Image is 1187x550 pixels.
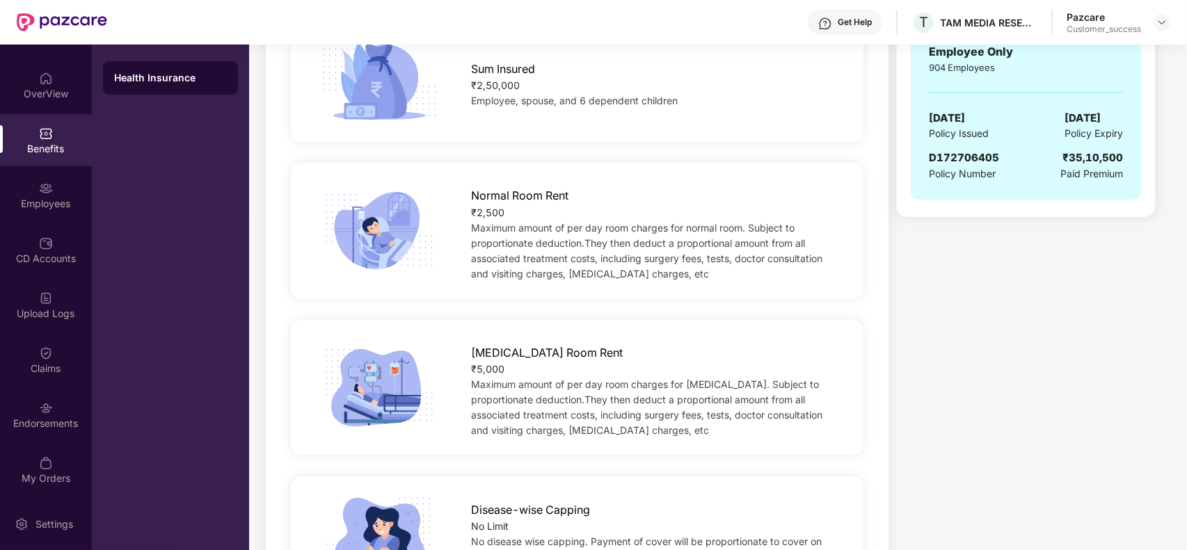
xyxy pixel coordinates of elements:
[471,95,678,106] span: Employee, spouse, and 6 dependent children
[940,16,1037,29] div: TAM MEDIA RESEARCH PRIVATE LIMITED
[39,127,53,140] img: svg+xml;base64,PHN2ZyBpZD0iQmVuZWZpdHMiIHhtbG5zPSJodHRwOi8vd3d3LnczLm9yZy8yMDAwL3N2ZyIgd2lkdGg9Ij...
[317,38,442,125] img: icon
[317,187,442,275] img: icon
[317,343,442,431] img: icon
[1067,10,1141,24] div: Pazcare
[15,517,29,531] img: svg+xml;base64,PHN2ZyBpZD0iU2V0dGluZy0yMHgyMCIgeG1sbnM9Imh0dHA6Ly93d3cudzMub3JnLzIwMDAvc3ZnIiB3aW...
[39,456,53,470] img: svg+xml;base64,PHN2ZyBpZD0iTXlfT3JkZXJzIiBkYXRhLW5hbWU9Ik15IE9yZGVycyIgeG1sbnM9Imh0dHA6Ly93d3cudz...
[471,378,822,436] span: Maximum amount of per day room charges for [MEDICAL_DATA]. Subject to proportionate deduction.The...
[818,17,832,31] img: svg+xml;base64,PHN2ZyBpZD0iSGVscC0zMngzMiIgeG1sbnM9Imh0dHA6Ly93d3cudzMub3JnLzIwMDAvc3ZnIiB3aWR0aD...
[929,168,996,179] span: Policy Number
[471,501,590,519] span: Disease-wise Capping
[1060,166,1123,181] span: Paid Premium
[471,344,623,362] span: [MEDICAL_DATA] Room Rent
[17,13,107,31] img: New Pazcare Logo
[471,362,838,377] div: ₹5,000
[114,71,227,85] div: Health Insurance
[929,43,1123,60] div: Employee Only
[39,72,53,86] img: svg+xml;base64,PHN2ZyBpZD0iSG9tZSIgeG1sbnM9Imh0dHA6Ly93d3cudzMub3JnLzIwMDAvc3ZnIiB3aWR0aD0iMjAiIG...
[929,126,989,141] span: Policy Issued
[929,60,1123,74] div: 904 Employees
[929,110,965,127] span: [DATE]
[471,187,568,204] span: Normal Room Rent
[39,291,53,305] img: svg+xml;base64,PHN2ZyBpZD0iVXBsb2FkX0xvZ3MiIGRhdGEtbmFtZT0iVXBsb2FkIExvZ3MiIHhtbG5zPSJodHRwOi8vd3...
[1062,149,1123,166] div: ₹35,10,500
[471,60,535,78] span: Sum Insured
[1065,110,1101,127] span: [DATE]
[471,519,838,534] div: No Limit
[39,401,53,415] img: svg+xml;base64,PHN2ZyBpZD0iRW5kb3JzZW1lbnRzIiB4bWxucz0iaHR0cDovL3d3dy53My5vcmcvMjAwMC9zdmciIHdpZH...
[919,14,928,31] span: T
[39,346,53,360] img: svg+xml;base64,PHN2ZyBpZD0iQ2xhaW0iIHhtbG5zPSJodHRwOi8vd3d3LnczLm9yZy8yMDAwL3N2ZyIgd2lkdGg9IjIwIi...
[471,205,838,220] div: ₹2,500
[1156,17,1168,28] img: svg+xml;base64,PHN2ZyBpZD0iRHJvcGRvd24tMzJ4MzIiIHhtbG5zPSJodHRwOi8vd3d3LnczLm9yZy8yMDAwL3N2ZyIgd2...
[39,236,53,250] img: svg+xml;base64,PHN2ZyBpZD0iQ0RfQWNjb3VudHMiIGRhdGEtbmFtZT0iQ0QgQWNjb3VudHMiIHhtbG5zPSJodHRwOi8vd3...
[1065,126,1123,141] span: Policy Expiry
[31,517,77,531] div: Settings
[929,151,999,164] span: D172706405
[1067,24,1141,35] div: Customer_success
[471,78,838,93] div: ₹2,50,000
[39,181,53,195] img: svg+xml;base64,PHN2ZyBpZD0iRW1wbG95ZWVzIiB4bWxucz0iaHR0cDovL3d3dy53My5vcmcvMjAwMC9zdmciIHdpZHRoPS...
[838,17,872,28] div: Get Help
[471,222,822,280] span: Maximum amount of per day room charges for normal room. Subject to proportionate deduction.They t...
